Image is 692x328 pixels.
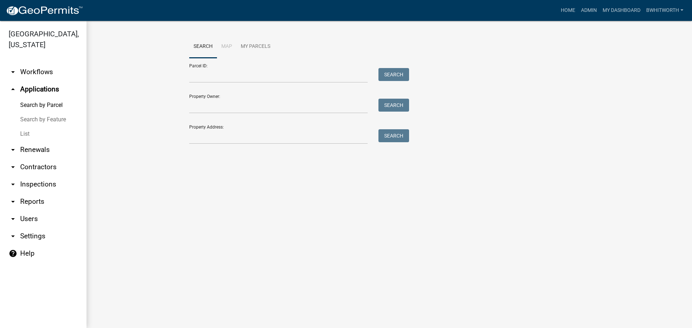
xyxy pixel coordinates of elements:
[9,197,17,206] i: arrow_drop_down
[578,4,600,17] a: Admin
[9,249,17,258] i: help
[9,180,17,189] i: arrow_drop_down
[378,99,409,112] button: Search
[9,232,17,241] i: arrow_drop_down
[9,145,17,154] i: arrow_drop_down
[9,163,17,171] i: arrow_drop_down
[643,4,686,17] a: BWhitworth
[189,35,217,58] a: Search
[236,35,275,58] a: My Parcels
[378,129,409,142] button: Search
[9,85,17,94] i: arrow_drop_up
[600,4,643,17] a: My Dashboard
[378,68,409,81] button: Search
[558,4,578,17] a: Home
[9,215,17,223] i: arrow_drop_down
[9,68,17,76] i: arrow_drop_down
